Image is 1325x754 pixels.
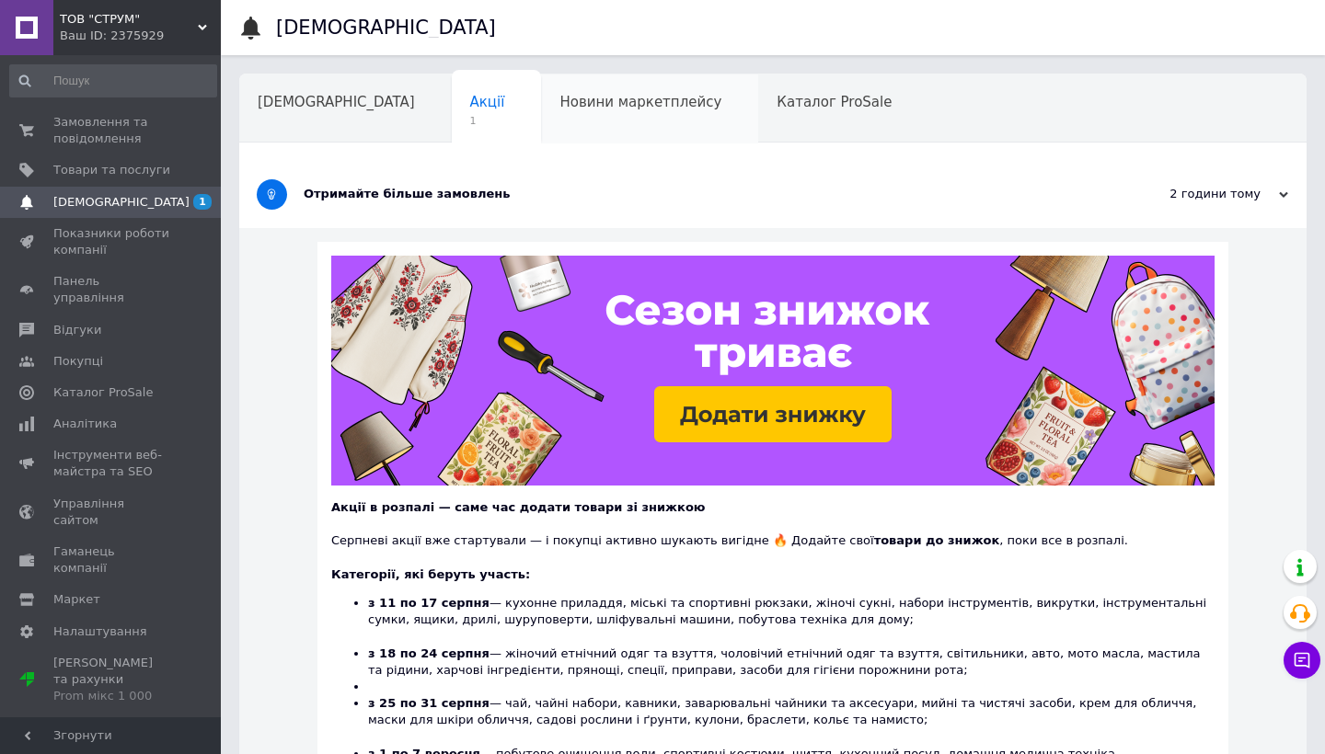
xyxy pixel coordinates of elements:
[1284,642,1320,679] button: Чат з покупцем
[53,543,170,577] span: Гаманець компанії
[60,28,221,44] div: Ваш ID: 2375929
[368,645,1215,679] li: — жіночий етнічний одяг та взуття, чоловічий етнічний одяг та взуття, світильники, авто, мото мас...
[53,353,103,370] span: Покупці
[53,688,170,704] div: Prom мікс 1 000
[193,194,212,210] span: 1
[53,273,170,306] span: Панель управління
[304,186,1104,202] div: Отримайте більше замовлень
[53,591,100,608] span: Маркет
[53,416,117,432] span: Аналітика
[53,162,170,178] span: Товари та послуги
[53,322,101,338] span: Відгуки
[470,114,505,128] span: 1
[53,655,170,705] span: [PERSON_NAME] та рахунки
[331,516,1215,549] div: Серпневі акції вже стартували — і покупці активно шукають вигідне 🔥 Додайте свої , поки все в роз...
[258,94,415,110] span: [DEMOGRAPHIC_DATA]
[874,533,1000,547] b: товари до знижок
[331,567,530,581] b: Категорії, які беруть участь:
[9,64,217,97] input: Пошук
[53,384,153,401] span: Каталог ProSale
[53,225,170,258] span: Показники роботи компанії
[53,114,170,147] span: Замовлення та повідомлення
[368,696,490,710] b: з 25 по 31 серпня
[53,447,170,480] span: Інструменти веб-майстра та SEO
[331,500,705,514] b: Акції в розпалі — саме час додати товари зі знижкою
[53,623,147,640] span: Налаштування
[368,596,490,610] b: з 11 по 17 серпня
[53,496,170,529] span: Управління сайтом
[368,646,490,660] b: з 18 по 24 серпня
[60,11,198,28] span: ТОВ "СТРУМ"
[276,17,496,39] h1: [DEMOGRAPHIC_DATA]
[559,94,721,110] span: Новини маркетплейсу
[53,194,190,211] span: [DEMOGRAPHIC_DATA]
[368,695,1215,746] li: — чай, чайні набори, кавники, заварювальні чайники та аксесуари, мийні та чистячі засоби, крем дл...
[1104,186,1288,202] div: 2 години тому
[777,94,892,110] span: Каталог ProSale
[470,94,505,110] span: Акції
[368,595,1215,645] li: — кухонне приладдя, міські та спортивні рюкзаки, жіночі сукні, набори інструментів, викрутки, інс...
